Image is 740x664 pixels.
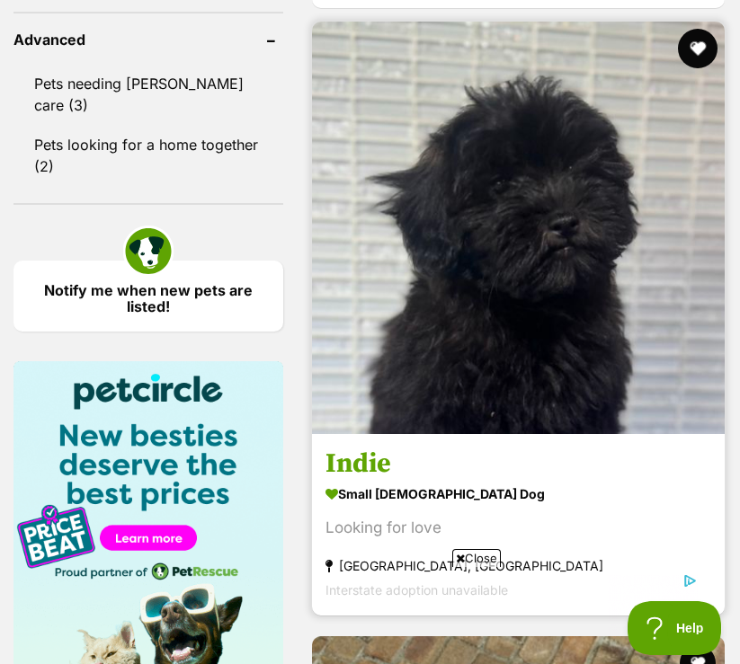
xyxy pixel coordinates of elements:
span: Close [452,549,501,567]
img: Indie - Shih Tzu x Poodle (Miniature) Dog [312,22,725,434]
button: favourite [678,29,718,68]
h3: Indie [325,447,711,481]
strong: small [DEMOGRAPHIC_DATA] Dog [325,481,711,507]
iframe: Advertisement [43,574,698,655]
a: Pets needing [PERSON_NAME] care (3) [13,65,283,124]
a: Pets looking for a home together (2) [13,126,283,185]
header: Advanced [13,31,283,48]
strong: [GEOGRAPHIC_DATA], [GEOGRAPHIC_DATA] [325,553,711,578]
a: Notify me when new pets are listed! [13,261,283,332]
div: Looking for love [325,516,711,540]
a: Indie small [DEMOGRAPHIC_DATA] Dog Looking for love [GEOGRAPHIC_DATA], [GEOGRAPHIC_DATA] Intersta... [312,433,725,615]
iframe: Help Scout Beacon - Open [628,601,722,655]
